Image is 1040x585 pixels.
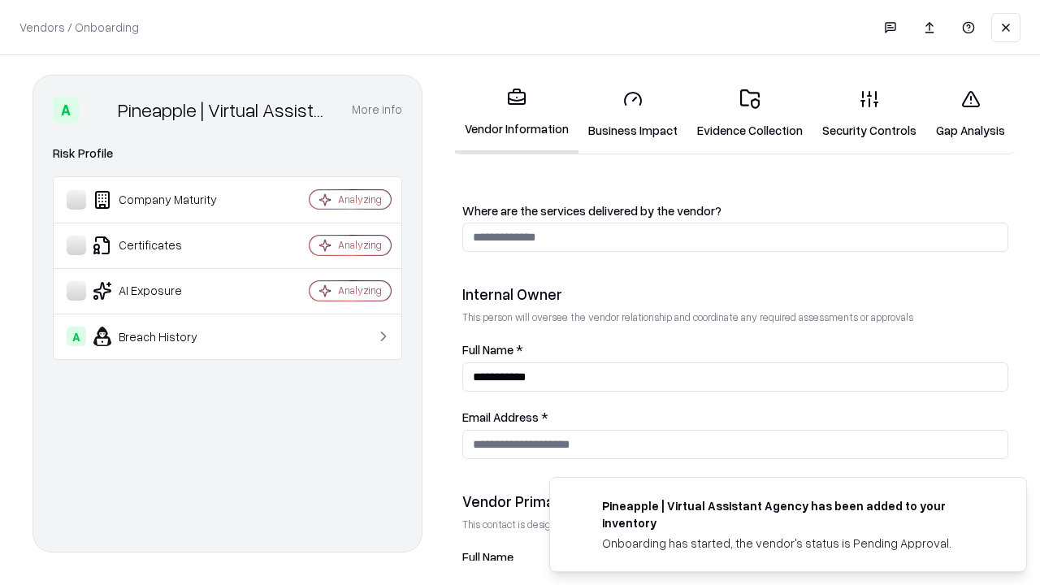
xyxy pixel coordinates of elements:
[67,327,86,346] div: A
[602,497,987,531] div: Pineapple | Virtual Assistant Agency has been added to your inventory
[578,76,687,152] a: Business Impact
[926,76,1015,152] a: Gap Analysis
[67,236,261,255] div: Certificates
[570,497,589,517] img: trypineapple.com
[67,281,261,301] div: AI Exposure
[462,411,1008,423] label: Email Address *
[338,238,382,252] div: Analyzing
[338,193,382,206] div: Analyzing
[462,310,1008,324] p: This person will oversee the vendor relationship and coordinate any required assessments or appro...
[53,97,79,123] div: A
[53,144,402,163] div: Risk Profile
[455,75,578,154] a: Vendor Information
[462,344,1008,356] label: Full Name *
[338,284,382,297] div: Analyzing
[118,97,332,123] div: Pineapple | Virtual Assistant Agency
[462,518,1008,531] p: This contact is designated to receive the assessment request from Shift
[67,327,261,346] div: Breach History
[812,76,926,152] a: Security Controls
[67,190,261,210] div: Company Maturity
[602,535,987,552] div: Onboarding has started, the vendor's status is Pending Approval.
[352,95,402,124] button: More info
[687,76,812,152] a: Evidence Collection
[462,492,1008,511] div: Vendor Primary Contact
[85,97,111,123] img: Pineapple | Virtual Assistant Agency
[19,19,139,36] p: Vendors / Onboarding
[462,205,1008,217] label: Where are the services delivered by the vendor?
[462,284,1008,304] div: Internal Owner
[462,551,1008,563] label: Full Name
